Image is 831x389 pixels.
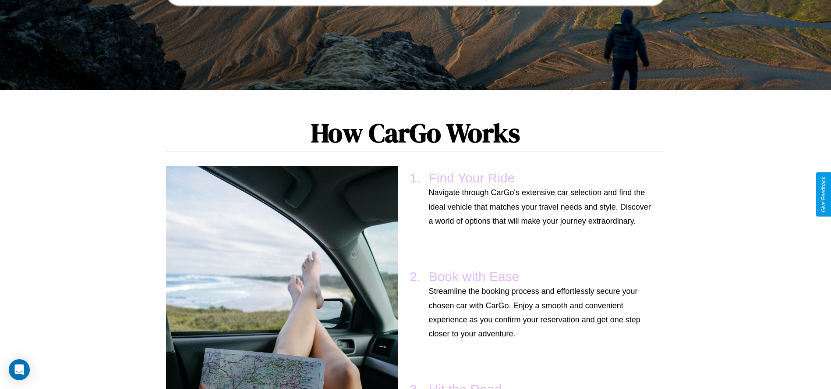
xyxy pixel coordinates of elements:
p: Streamline the booking process and effortlessly secure your chosen car with CarGo. Enjoy a smooth... [429,284,652,341]
li: Find Your Ride [424,166,656,232]
li: Book with Ease [424,265,656,346]
h1: How CarGo Works [166,115,665,151]
p: Navigate through CarGo's extensive car selection and find the ideal vehicle that matches your tra... [429,186,652,228]
div: Give Feedback [820,177,827,212]
div: Open Intercom Messenger [9,359,30,380]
